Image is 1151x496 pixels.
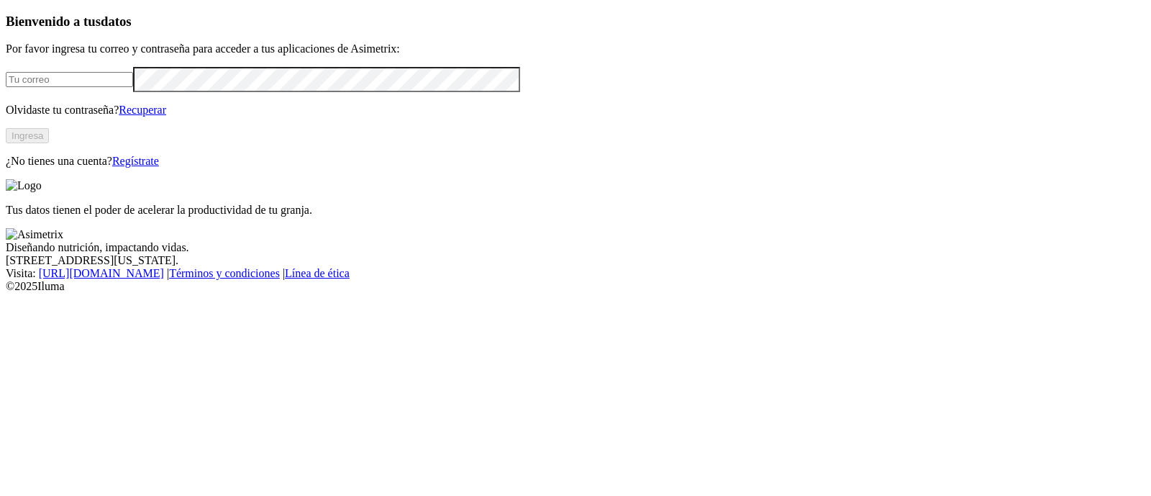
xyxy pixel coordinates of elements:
p: Por favor ingresa tu correo y contraseña para acceder a tus aplicaciones de Asimetrix: [6,42,1145,55]
a: Línea de ética [285,267,350,279]
div: Diseñando nutrición, impactando vidas. [6,241,1145,254]
div: © 2025 Iluma [6,280,1145,293]
a: Recuperar [119,104,166,116]
a: Regístrate [112,155,159,167]
p: Olvidaste tu contraseña? [6,104,1145,117]
span: datos [101,14,132,29]
input: Tu correo [6,72,133,87]
div: [STREET_ADDRESS][US_STATE]. [6,254,1145,267]
button: Ingresa [6,128,49,143]
img: Asimetrix [6,228,63,241]
p: Tus datos tienen el poder de acelerar la productividad de tu granja. [6,204,1145,217]
a: Términos y condiciones [169,267,280,279]
div: Visita : | | [6,267,1145,280]
p: ¿No tienes una cuenta? [6,155,1145,168]
img: Logo [6,179,42,192]
h3: Bienvenido a tus [6,14,1145,30]
a: [URL][DOMAIN_NAME] [39,267,164,279]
